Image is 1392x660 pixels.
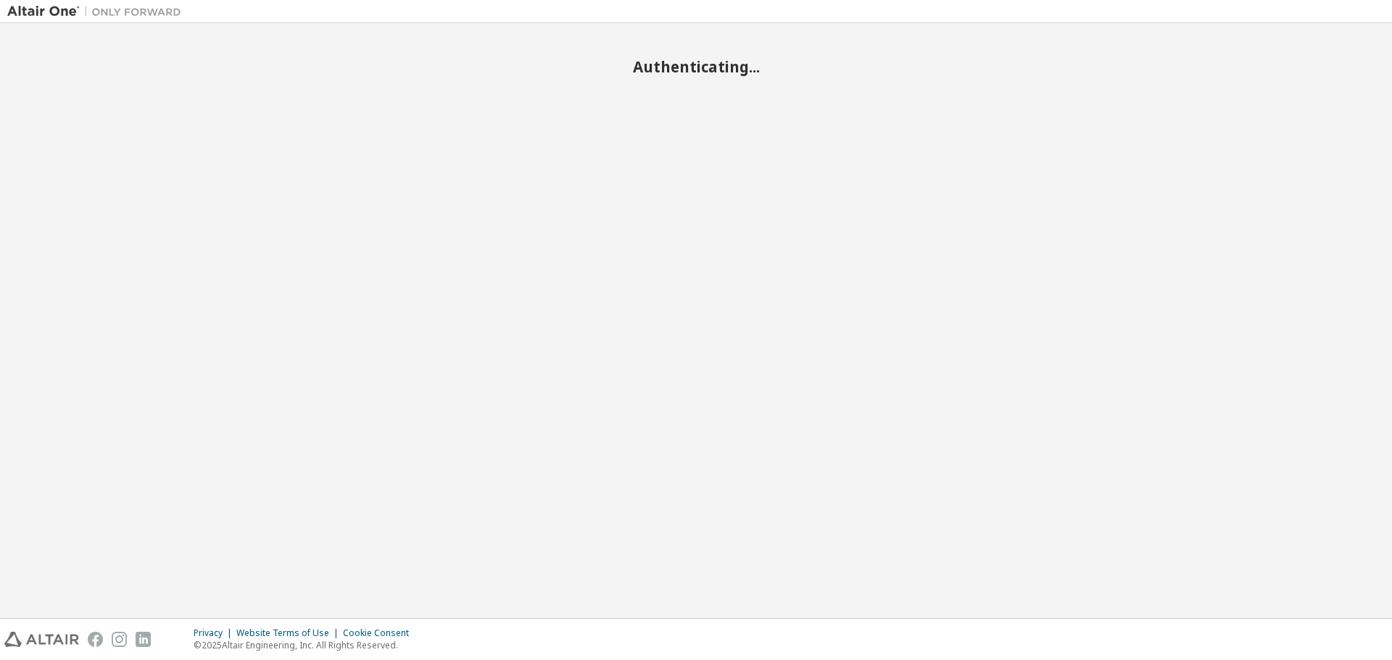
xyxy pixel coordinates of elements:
img: instagram.svg [112,632,127,647]
img: altair_logo.svg [4,632,79,647]
img: facebook.svg [88,632,103,647]
h2: Authenticating... [7,57,1385,76]
img: Altair One [7,4,188,19]
img: linkedin.svg [136,632,151,647]
div: Cookie Consent [343,627,418,639]
p: © 2025 Altair Engineering, Inc. All Rights Reserved. [194,639,418,651]
div: Privacy [194,627,236,639]
div: Website Terms of Use [236,627,343,639]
